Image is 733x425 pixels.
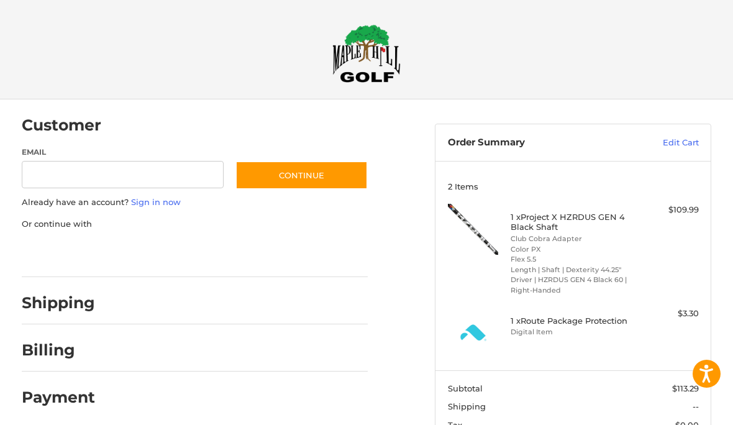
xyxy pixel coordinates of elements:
[511,265,633,296] li: Length | Shaft | Dexterity 44.25" Driver | HZRDUS GEN 4 Black 60 | Right-Handed
[22,218,368,231] p: Or continue with
[228,242,321,265] iframe: PayPal-venmo
[672,383,699,393] span: $113.29
[332,24,401,83] img: Maple Hill Golf
[511,234,633,244] li: Club Cobra Adapter
[235,161,368,190] button: Continue
[511,244,633,255] li: Color PX
[22,293,95,313] h2: Shipping
[448,181,699,191] h3: 2 Items
[22,196,368,209] p: Already have an account?
[22,116,101,135] h2: Customer
[511,316,633,326] h4: 1 x Route Package Protection
[511,212,633,232] h4: 1 x Project X HZRDUS GEN 4 Black Shaft
[22,388,95,407] h2: Payment
[123,242,216,265] iframe: PayPal-paylater
[448,383,483,393] span: Subtotal
[448,137,619,149] h3: Order Summary
[131,197,181,207] a: Sign in now
[619,137,699,149] a: Edit Cart
[636,204,699,216] div: $109.99
[17,242,111,265] iframe: PayPal-paypal
[22,340,94,360] h2: Billing
[636,308,699,320] div: $3.30
[511,327,633,337] li: Digital Item
[511,254,633,265] li: Flex 5.5
[22,147,224,158] label: Email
